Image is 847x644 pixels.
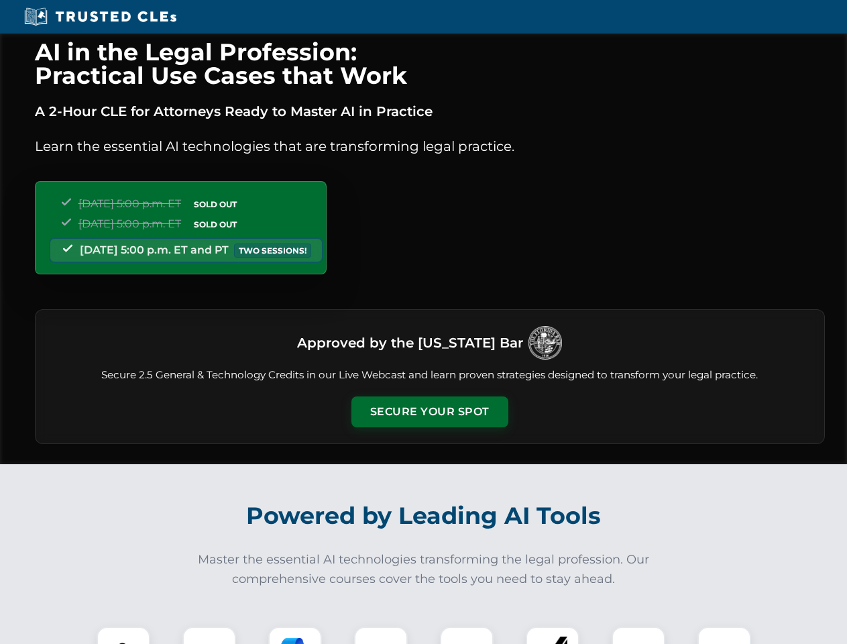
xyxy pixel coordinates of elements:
span: [DATE] 5:00 p.m. ET [78,217,181,230]
p: A 2-Hour CLE for Attorneys Ready to Master AI in Practice [35,101,825,122]
h3: Approved by the [US_STATE] Bar [297,331,523,355]
p: Learn the essential AI technologies that are transforming legal practice. [35,136,825,157]
span: [DATE] 5:00 p.m. ET [78,197,181,210]
span: SOLD OUT [189,217,241,231]
p: Secure 2.5 General & Technology Credits in our Live Webcast and learn proven strategies designed ... [52,368,808,383]
span: SOLD OUT [189,197,241,211]
img: Trusted CLEs [20,7,180,27]
button: Secure Your Spot [351,396,508,427]
img: Logo [528,326,562,360]
h2: Powered by Leading AI Tools [52,492,795,539]
h1: AI in the Legal Profession: Practical Use Cases that Work [35,40,825,87]
p: Master the essential AI technologies transforming the legal profession. Our comprehensive courses... [189,550,659,589]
